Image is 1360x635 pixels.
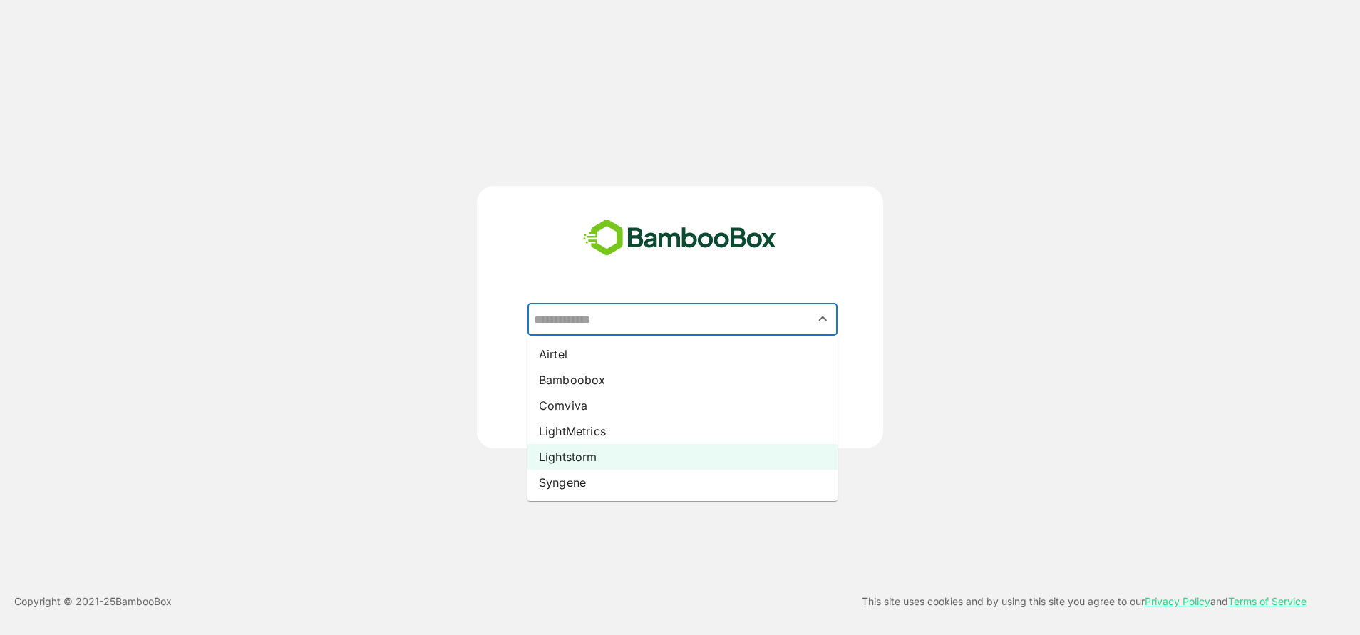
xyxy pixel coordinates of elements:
[527,470,838,495] li: Syngene
[527,444,838,470] li: Lightstorm
[14,593,172,610] p: Copyright © 2021- 25 BambooBox
[527,418,838,444] li: LightMetrics
[527,367,838,393] li: Bamboobox
[862,593,1307,610] p: This site uses cookies and by using this site you agree to our and
[813,309,833,329] button: Close
[1228,595,1307,607] a: Terms of Service
[527,393,838,418] li: Comviva
[1145,595,1210,607] a: Privacy Policy
[527,341,838,367] li: Airtel
[575,215,784,262] img: bamboobox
